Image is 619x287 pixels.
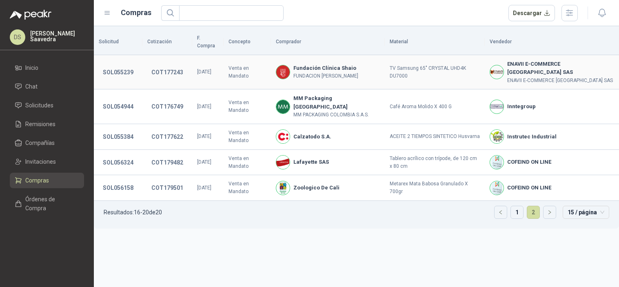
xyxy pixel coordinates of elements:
button: COT179501 [147,180,187,195]
b: Fundación Clínica Shaio [293,64,358,72]
b: MM Packaging [GEOGRAPHIC_DATA] [293,94,380,111]
span: [DATE] [197,69,211,75]
td: Venta en Mandato [224,175,271,201]
img: Company Logo [276,156,290,169]
span: Compañías [25,138,55,147]
a: 2 [527,206,539,218]
span: left [498,210,503,215]
button: SOL054944 [99,99,138,114]
span: Órdenes de Compra [25,195,76,213]
button: COT179482 [147,155,187,170]
img: Company Logo [490,181,504,195]
button: COT176749 [147,99,187,114]
th: Cotización [142,29,192,55]
div: tamaño de página [563,206,609,219]
th: Solicitud [94,29,142,55]
td: ACEITE 2 TIEMPOS SINTETICO Husvarna [385,124,485,150]
a: Remisiones [10,116,84,132]
button: Descargar [508,5,555,21]
td: Tablero acrílico con trípode, de 120 cm x 80 cm [385,150,485,176]
th: Vendedor [485,29,619,55]
span: Chat [25,82,38,91]
p: ENAVII E-COMMERCE [GEOGRAPHIC_DATA] SAS [507,77,614,85]
img: Company Logo [276,65,290,79]
li: Página siguiente [543,206,556,219]
td: TV Samsung 65" CRYSTAL UHD4K DU7000 [385,55,485,90]
b: COFEIND ON LINE [507,158,551,166]
button: SOL056324 [99,155,138,170]
button: left [495,206,507,218]
li: Página anterior [494,206,507,219]
button: SOL055384 [99,129,138,144]
img: Company Logo [276,130,290,143]
span: right [547,210,552,215]
a: Inicio [10,60,84,76]
p: [PERSON_NAME] Saavedra [30,31,84,42]
a: 1 [511,206,523,218]
a: Órdenes de Compra [10,191,84,216]
span: [DATE] [197,104,211,109]
span: Invitaciones [25,157,56,166]
button: COT177622 [147,129,187,144]
a: Solicitudes [10,98,84,113]
button: right [544,206,556,218]
b: Instrutec Industrial [507,133,557,141]
img: Company Logo [276,181,290,195]
th: Material [385,29,485,55]
span: [DATE] [197,159,211,165]
img: Company Logo [490,65,504,79]
a: Invitaciones [10,154,84,169]
h1: Compras [121,7,151,18]
b: Zoologico De Cali [293,184,339,192]
td: Metarex Mata Babosa Granulado X 700gr [385,175,485,201]
th: F. Compra [192,29,224,55]
th: Comprador [271,29,385,55]
img: Company Logo [276,100,290,113]
span: [DATE] [197,185,211,191]
p: FUNDACION [PERSON_NAME] [293,72,358,80]
b: Lafayette SAS [293,158,329,166]
p: MM PACKAGING COLOMBIA S.A.S. [293,111,380,119]
img: Company Logo [490,100,504,113]
a: Compañías [10,135,84,151]
span: Compras [25,176,49,185]
img: Company Logo [490,156,504,169]
li: 1 [510,206,524,219]
td: Venta en Mandato [224,124,271,150]
td: Venta en Mandato [224,55,271,90]
b: COFEIND ON LINE [507,184,551,192]
b: Inntegroup [507,102,536,111]
button: SOL055239 [99,65,138,80]
a: Chat [10,79,84,94]
img: Logo peakr [10,10,51,20]
b: Calzatodo S.A. [293,133,331,141]
a: Compras [10,173,84,188]
td: Café Aroma Molido X 400 G [385,89,485,124]
span: Solicitudes [25,101,53,110]
td: Venta en Mandato [224,150,271,176]
button: COT177243 [147,65,187,80]
th: Concepto [224,29,271,55]
b: ENAVII E-COMMERCE [GEOGRAPHIC_DATA] SAS [507,60,614,77]
li: 2 [527,206,540,219]
p: Resultados: 16 - 20 de 20 [104,209,162,215]
span: 15 / página [568,206,604,218]
img: Company Logo [490,130,504,143]
button: SOL056158 [99,180,138,195]
span: Remisiones [25,120,55,129]
td: Venta en Mandato [224,89,271,124]
span: [DATE] [197,133,211,139]
div: DS [10,29,25,45]
span: Inicio [25,63,38,72]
